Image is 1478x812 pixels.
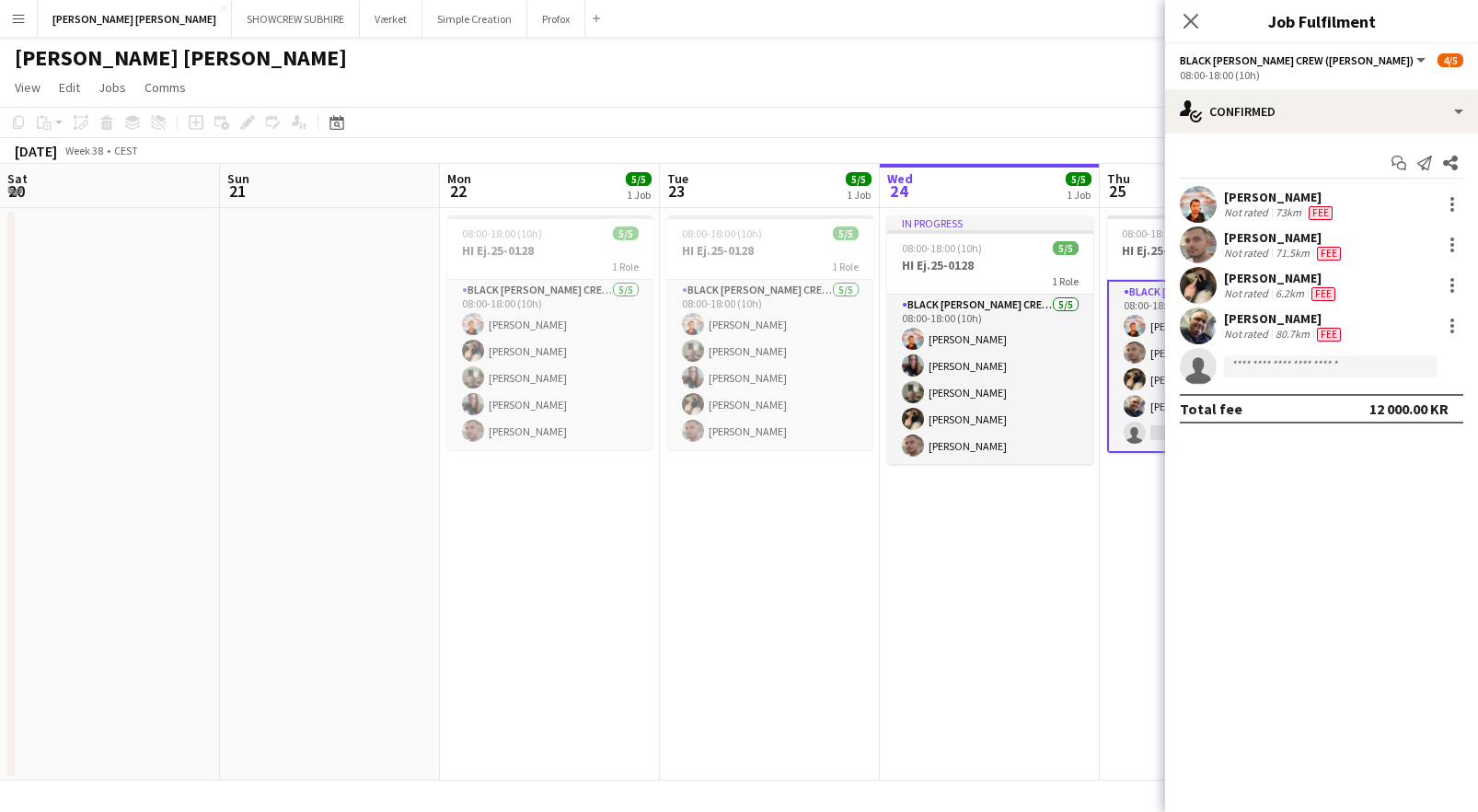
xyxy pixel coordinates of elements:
span: Fee [1317,328,1341,342]
h3: HI Ej.25-0128 [887,257,1093,273]
span: 5/5 [833,226,859,240]
app-card-role: Black [PERSON_NAME] Crew ([PERSON_NAME])5/508:00-18:00 (10h)[PERSON_NAME][PERSON_NAME][PERSON_NAM... [667,280,873,449]
button: Værket [360,1,422,37]
span: Thu [1107,170,1130,187]
span: 4/5 [1438,53,1463,67]
div: 71.5km [1272,246,1313,261]
div: Confirmed [1165,89,1478,133]
span: Mon [447,170,471,187]
div: 08:00-18:00 (10h) [1180,68,1463,82]
div: Crew has different fees then in role [1305,205,1336,220]
span: Tue [667,170,688,187]
h3: HI Ej.25-0128 [667,242,873,259]
div: CEST [114,144,138,157]
button: Black [PERSON_NAME] Crew ([PERSON_NAME]) [1180,53,1428,67]
span: 20 [5,180,28,202]
span: Sun [227,170,249,187]
app-job-card: 08:00-18:00 (10h)4/5HI Ej.25-0128 Buffer1 RoleBlack [PERSON_NAME] Crew ([PERSON_NAME])2I7A4/508:0... [1107,215,1313,453]
div: Not rated [1224,286,1272,301]
div: Crew has different fees then in role [1313,246,1345,261]
span: 1 Role [832,260,859,273]
span: Wed [887,170,913,187]
app-card-role: Black [PERSON_NAME] Crew ([PERSON_NAME])5/508:00-18:00 (10h)[PERSON_NAME][PERSON_NAME][PERSON_NAM... [887,295,1093,464]
span: 08:00-18:00 (10h) [682,226,762,240]
span: 22 [445,180,471,202]
button: SHOWCREW SUBHIRE [232,1,360,37]
span: View [15,79,40,96]
div: In progress [887,215,1093,230]
app-job-card: 08:00-18:00 (10h)5/5HI Ej.25-01281 RoleBlack [PERSON_NAME] Crew ([PERSON_NAME])5/508:00-18:00 (10... [667,215,873,449]
span: 23 [664,180,688,202]
span: 21 [225,180,249,202]
span: Fee [1311,287,1335,301]
h3: HI Ej.25-0128 [447,242,653,259]
h3: Job Fulfilment [1165,9,1478,33]
app-card-role: Black [PERSON_NAME] Crew ([PERSON_NAME])5/508:00-18:00 (10h)[PERSON_NAME][PERSON_NAME][PERSON_NAM... [447,280,653,449]
span: 5/5 [1066,172,1091,186]
h1: [PERSON_NAME] [PERSON_NAME] [15,44,347,72]
div: 80.7km [1272,327,1313,342]
div: [PERSON_NAME] [1224,310,1345,327]
div: 6.2km [1272,286,1308,301]
span: 24 [884,180,913,202]
span: 1 Role [1052,274,1079,288]
button: Profox [527,1,585,37]
div: Crew has different fees then in role [1308,286,1339,301]
span: Black Luna Crew (Danny) [1180,53,1414,67]
span: Jobs [98,79,126,96]
span: 5/5 [626,172,652,186]
span: Edit [59,79,80,96]
a: Edit [52,75,87,99]
div: 1 Job [847,188,871,202]
div: Not rated [1224,205,1272,220]
h3: HI Ej.25-0128 Buffer [1107,242,1313,259]
span: Comms [144,79,186,96]
span: Fee [1309,206,1333,220]
a: Jobs [91,75,133,99]
app-card-role: Black [PERSON_NAME] Crew ([PERSON_NAME])2I7A4/508:00-18:00 (10h)[PERSON_NAME][PERSON_NAME][PERSON... [1107,280,1313,453]
div: Crew has different fees then in role [1313,327,1345,342]
button: Simple Creation [422,1,527,37]
div: 1 Job [627,188,651,202]
app-job-card: 08:00-18:00 (10h)5/5HI Ej.25-01281 RoleBlack [PERSON_NAME] Crew ([PERSON_NAME])5/508:00-18:00 (10... [447,215,653,449]
span: 08:00-18:00 (10h) [462,226,542,240]
div: 1 Job [1067,188,1091,202]
span: 5/5 [846,172,872,186]
div: [DATE] [15,142,57,160]
div: Not rated [1224,246,1272,261]
span: 08:00-18:00 (10h) [902,241,982,255]
a: View [7,75,48,99]
div: Not rated [1224,327,1272,342]
div: [PERSON_NAME] [1224,189,1336,205]
a: Comms [137,75,193,99]
app-job-card: In progress08:00-18:00 (10h)5/5HI Ej.25-01281 RoleBlack [PERSON_NAME] Crew ([PERSON_NAME])5/508:0... [887,215,1093,464]
div: Total fee [1180,400,1242,418]
div: [PERSON_NAME] [1224,229,1345,246]
span: 5/5 [613,226,639,240]
span: 08:00-18:00 (10h) [1122,226,1202,240]
span: 5/5 [1053,241,1079,255]
span: 1 Role [612,260,639,273]
span: Week 38 [61,144,107,157]
span: Fee [1317,247,1341,261]
div: 73km [1272,205,1305,220]
span: Sat [7,170,28,187]
span: 25 [1104,180,1130,202]
div: 12 000.00 KR [1369,400,1449,418]
button: [PERSON_NAME] [PERSON_NAME] [38,1,232,37]
div: [PERSON_NAME] [1224,270,1339,286]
